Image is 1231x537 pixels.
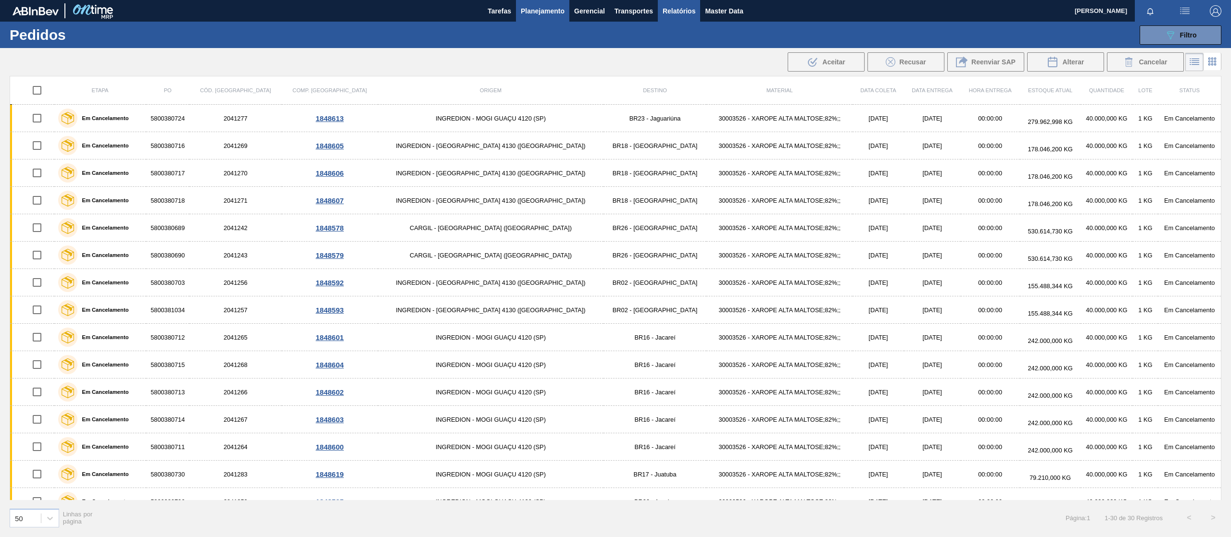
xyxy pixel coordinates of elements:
td: 1 KG [1132,242,1158,269]
td: 30003526 - XAROPE ALTA MALTOSE;82%;; [706,105,853,132]
div: 1848606 [283,169,377,177]
td: [DATE] [904,214,961,242]
td: 2041266 [189,378,282,406]
a: Em Cancelamento58003807032041256INGREDION - [GEOGRAPHIC_DATA] 4130 ([GEOGRAPHIC_DATA])BR02 - [GEO... [10,269,1221,296]
td: 40.000,000 KG [1080,324,1132,351]
td: CARGIL - [GEOGRAPHIC_DATA] ([GEOGRAPHIC_DATA]) [378,214,603,242]
td: INGREDION - MOGI GUAÇU 4120 (SP) [378,378,603,406]
span: Alterar [1062,58,1084,66]
td: [DATE] [904,351,961,378]
td: 1 KG [1132,406,1158,433]
span: 242.000,000 KG [1028,337,1072,344]
span: Transportes [615,5,653,17]
td: Em Cancelamento [1158,132,1221,159]
td: [DATE] [853,351,904,378]
td: BR16 - Jacareí [603,406,706,433]
td: [DATE] [853,269,904,296]
td: 00:00:00 [961,269,1020,296]
td: 1 KG [1132,296,1158,324]
div: 1848604 [283,361,377,369]
td: [DATE] [853,406,904,433]
span: 155.488,344 KG [1028,310,1072,317]
td: INGREDION - MOGI GUAÇU 4120 (SP) [378,406,603,433]
td: 30003526 - XAROPE ALTA MALTOSE;82%;; [706,488,853,515]
div: 1848579 [283,251,377,259]
span: Origem [480,87,502,93]
button: Notificações [1135,4,1166,18]
td: 2041268 [189,351,282,378]
td: [DATE] [853,159,904,187]
td: 5800380712 [146,324,189,351]
a: Em Cancelamento58003810342041257INGREDION - [GEOGRAPHIC_DATA] 4130 ([GEOGRAPHIC_DATA])BR02 - [GEO... [10,296,1221,324]
img: Logout [1210,5,1221,17]
td: 5800380689 [146,214,189,242]
td: INGREDION - MOGI GUAÇU 4120 (SP) [378,433,603,461]
span: Linhas por página [63,511,93,525]
td: 30003526 - XAROPE ALTA MALTOSE;82%;; [706,187,853,214]
button: > [1201,506,1225,530]
label: Em Cancelamento [77,252,129,258]
label: Em Cancelamento [77,280,129,285]
td: BR02 - [GEOGRAPHIC_DATA] [603,269,706,296]
td: [DATE] [904,488,961,515]
td: 00:00:00 [961,433,1020,461]
label: Em Cancelamento [77,170,129,176]
td: 30003526 - XAROPE ALTA MALTOSE;82%;; [706,461,853,488]
td: INGREDION - MOGI GUAÇU 4120 (SP) [378,324,603,351]
label: Em Cancelamento [77,197,129,203]
td: INGREDION - MOGI GUAÇU 4120 (SP) [378,461,603,488]
td: 30003526 - XAROPE ALTA MALTOSE;82%;; [706,132,853,159]
td: 1 KG [1132,132,1158,159]
td: Em Cancelamento [1158,324,1221,351]
td: [DATE] [904,433,961,461]
div: 1848607 [283,196,377,205]
span: 178.046,200 KG [1028,146,1072,153]
td: 30003526 - XAROPE ALTA MALTOSE;82%;; [706,296,853,324]
div: 1848593 [283,306,377,314]
td: 40.000,000 KG [1080,214,1132,242]
td: Em Cancelamento [1158,214,1221,242]
td: 2041271 [189,187,282,214]
td: 5800381034 [146,296,189,324]
td: Em Cancelamento [1158,488,1221,515]
td: [DATE] [853,461,904,488]
div: 1848619 [283,470,377,478]
td: 00:00:00 [961,132,1020,159]
td: INGREDION - [GEOGRAPHIC_DATA] 4130 ([GEOGRAPHIC_DATA]) [378,296,603,324]
td: 00:00:00 [961,187,1020,214]
a: Em Cancelamento58003807152041268INGREDION - MOGI GUAÇU 4120 (SP)BR16 - Jacareí30003526 - XAROPE A... [10,351,1221,378]
span: Destino [643,87,667,93]
td: [DATE] [904,296,961,324]
td: [DATE] [904,105,961,132]
td: 40.000,000 KG [1080,132,1132,159]
label: Em Cancelamento [77,307,129,313]
td: Em Cancelamento [1158,242,1221,269]
td: 00:00:00 [961,378,1020,406]
span: Estoque atual [1028,87,1072,93]
td: INGREDION - [GEOGRAPHIC_DATA] 4130 ([GEOGRAPHIC_DATA]) [378,269,603,296]
td: [DATE] [904,406,961,433]
td: INGREDION - [GEOGRAPHIC_DATA] 4130 ([GEOGRAPHIC_DATA]) [378,159,603,187]
td: 40.000,000 KG [1080,461,1132,488]
span: 530.614,730 KG [1028,228,1072,235]
span: Master Data [705,5,743,17]
span: Status [1179,87,1199,93]
td: Em Cancelamento [1158,378,1221,406]
td: 30003526 - XAROPE ALTA MALTOSE;82%;; [706,269,853,296]
span: 242.000,000 KG [1028,447,1072,454]
td: 00:00:00 [961,105,1020,132]
td: 00:00:00 [961,242,1020,269]
td: Em Cancelamento [1158,296,1221,324]
td: 00:00:00 [961,324,1020,351]
a: Em Cancelamento58003807062041259INGREDION - MOGI GUAÇU 4120 (SP)BR09 - Agudos30003526 - XAROPE AL... [10,488,1221,515]
div: Visão em Cards [1204,53,1221,71]
td: [DATE] [904,378,961,406]
td: [DATE] [853,488,904,515]
button: Cancelar [1107,52,1184,72]
td: Em Cancelamento [1158,269,1221,296]
td: 40.000,000 KG [1080,296,1132,324]
td: BR17 - Juatuba [603,461,706,488]
td: 2041270 [189,159,282,187]
span: 1 - 30 de 30 Registros [1105,514,1163,522]
div: 1848600 [283,443,377,451]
